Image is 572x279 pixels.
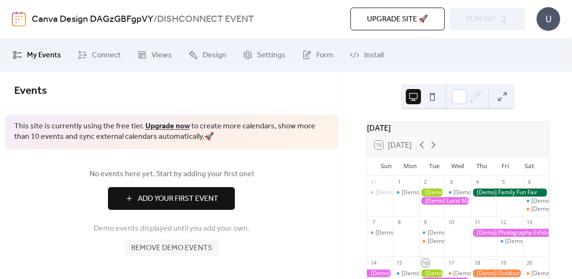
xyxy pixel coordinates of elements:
[375,229,451,237] div: [Demo] Book Club Gathering
[316,50,333,61] span: Form
[396,259,403,266] div: 15
[108,187,235,210] button: Add Your First Event
[402,189,470,197] div: [Demo] Fitness Bootcamp
[447,259,455,266] div: 17
[419,197,471,205] div: [Demo] Local Market
[367,229,393,237] div: [Demo] Book Club Gathering
[474,179,481,186] div: 4
[131,243,212,254] span: Remove demo events
[367,14,428,25] span: Upgrade site 🚀
[445,270,471,278] div: [Demo] Culinary Cooking Class
[370,219,377,226] div: 7
[367,189,393,197] div: [Demo] Morning Yoga Bliss
[419,229,445,237] div: [Demo] Morning Yoga Bliss
[14,169,329,180] span: No events here yet. Start by adding your first one!
[181,42,233,68] a: Design
[375,189,447,197] div: [Demo] Morning Yoga Bliss
[500,259,507,266] div: 19
[71,42,128,68] a: Connect
[422,259,429,266] div: 16
[428,237,499,245] div: [Demo] Seniors' Social Tea
[471,189,549,197] div: [Demo] Family Fun Fair
[422,179,429,186] div: 2
[370,179,377,186] div: 31
[523,205,549,213] div: [Demo] Open Mic Night
[471,270,523,278] div: [Demo] Outdoor Adventure Day
[14,81,47,101] span: Events
[419,189,445,197] div: [Demo] Gardening Workshop
[145,119,190,134] a: Upgrade now
[32,10,153,28] a: Canva Design DAGzGBFgpVY
[500,179,507,186] div: 5
[350,8,445,30] button: Upgrade site 🚀
[398,157,422,176] div: Mon
[428,229,500,237] div: [Demo] Morning Yoga Bliss
[152,50,172,61] span: Views
[295,42,340,68] a: Form
[447,219,455,226] div: 10
[471,229,549,237] div: [Demo] Photography Exhibition
[27,50,61,61] span: My Events
[419,237,445,245] div: [Demo] Seniors' Social Tea
[396,219,403,226] div: 8
[523,270,549,278] div: [Demo] Open Mic Night
[138,193,218,205] span: Add Your First Event
[474,259,481,266] div: 18
[370,259,377,266] div: 14
[236,42,293,68] a: Settings
[447,179,455,186] div: 3
[526,219,533,226] div: 13
[375,157,398,176] div: Sun
[393,270,419,278] div: [Demo] Morning Yoga Bliss
[130,42,179,68] a: Views
[493,157,517,176] div: Fri
[523,197,549,205] div: [Demo] Morning Yoga Bliss
[446,157,470,176] div: Wed
[497,237,523,245] div: [Demo] Morning Yoga Bliss
[94,223,250,234] span: Demo events displayed until you add your own.
[396,179,403,186] div: 1
[343,42,391,68] a: Install
[422,219,429,226] div: 9
[257,50,286,61] span: Settings
[453,189,525,197] div: [Demo] Morning Yoga Bliss
[6,42,68,68] a: My Events
[536,7,560,31] div: U
[470,157,493,176] div: Thu
[12,11,26,27] img: logo
[419,270,445,278] div: [Demo] Gardening Workshop
[367,122,549,134] div: [DATE]
[402,270,474,278] div: [Demo] Morning Yoga Bliss
[526,179,533,186] div: 6
[474,219,481,226] div: 11
[393,189,419,197] div: [Demo] Fitness Bootcamp
[445,189,471,197] div: [Demo] Morning Yoga Bliss
[518,157,541,176] div: Sat
[364,50,384,61] span: Install
[124,239,219,256] button: Remove demo events
[422,157,446,176] div: Tue
[14,121,329,143] span: This site is currently using the free tier. to create more calendars, show more than 10 events an...
[153,10,157,28] b: /
[14,187,329,210] a: Add Your First Event
[453,270,535,278] div: [Demo] Culinary Cooking Class
[203,50,226,61] span: Design
[526,259,533,266] div: 20
[157,10,254,28] b: DISHCONNECT EVENT
[367,270,393,278] div: [Demo] Photography Exhibition
[92,50,121,61] span: Connect
[500,219,507,226] div: 12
